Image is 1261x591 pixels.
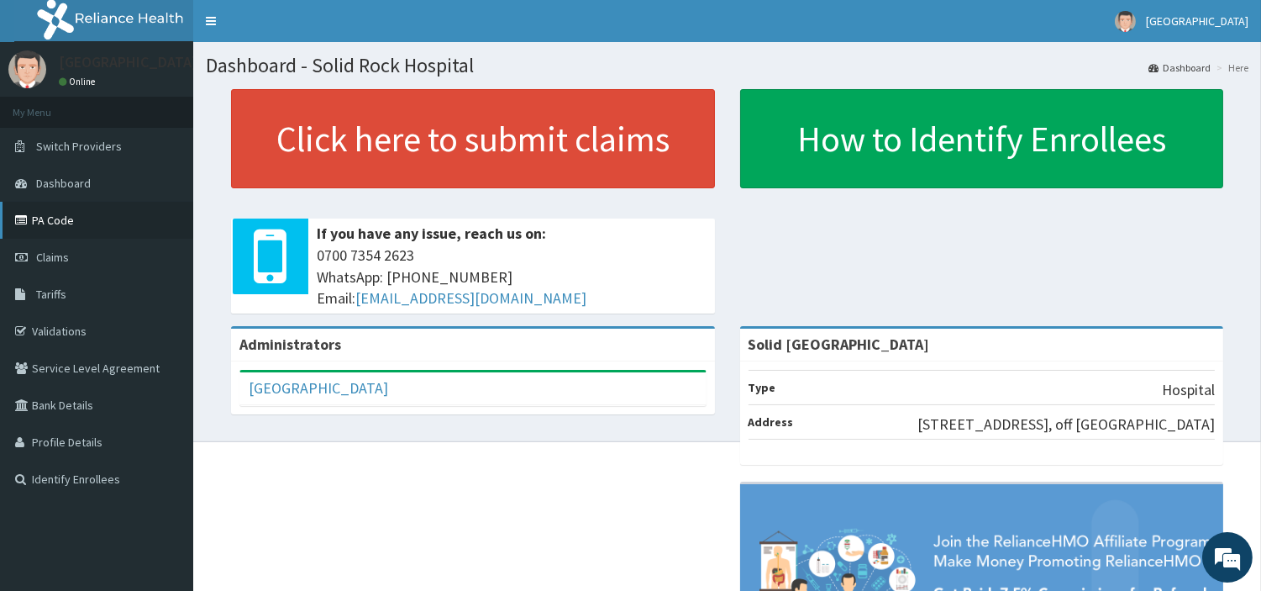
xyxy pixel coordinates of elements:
p: [GEOGRAPHIC_DATA] [59,55,197,70]
span: Tariffs [36,287,66,302]
a: Online [59,76,99,87]
a: Dashboard [1148,61,1211,75]
p: Hospital [1162,379,1215,401]
strong: Solid [GEOGRAPHIC_DATA] [749,335,930,354]
span: [GEOGRAPHIC_DATA] [1146,13,1248,29]
a: Click here to submit claims [231,89,715,188]
b: Administrators [239,335,341,354]
span: Claims [36,250,69,265]
li: Here [1212,61,1248,75]
img: User Image [1115,11,1136,32]
b: If you have any issue, reach us on: [317,224,546,243]
span: Dashboard [36,176,91,191]
h1: Dashboard - Solid Rock Hospital [206,55,1248,77]
a: [GEOGRAPHIC_DATA] [249,378,388,398]
span: 0700 7354 2623 WhatsApp: [PHONE_NUMBER] Email: [317,245,707,309]
a: [EMAIL_ADDRESS][DOMAIN_NAME] [355,288,586,308]
p: [STREET_ADDRESS], off [GEOGRAPHIC_DATA] [917,414,1215,435]
img: User Image [8,50,46,88]
b: Address [749,414,794,430]
b: Type [749,380,776,395]
a: How to Identify Enrollees [740,89,1224,188]
span: Switch Providers [36,139,122,154]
